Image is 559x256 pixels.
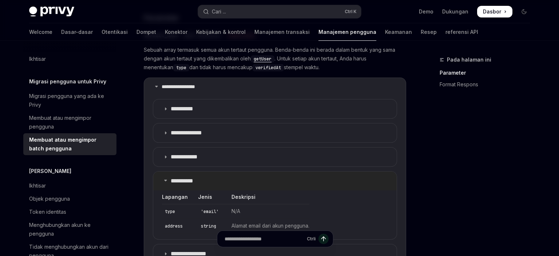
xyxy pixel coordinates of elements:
th: Jenis [193,193,226,204]
input: Ajukan pertanyaan... [225,231,304,247]
button: Mode Gelap Belok [518,6,530,17]
a: Welcome [29,23,52,41]
a: Ikhtisar [23,52,116,66]
a: Format Respons [440,79,536,90]
span: Pada halaman ini [447,55,491,64]
a: Parameter [440,67,536,79]
a: Demo [419,8,433,15]
th: Lapangan [162,193,193,204]
div: Cari ... [212,7,226,16]
a: Token identitas [23,205,116,218]
button: Pencarian terbuka [198,5,361,18]
code: type [173,64,189,71]
img: logo gelap [29,7,74,17]
code: getUser [251,55,274,63]
code: type [162,208,178,215]
a: Membuat atau mengimpor pengguna [23,111,116,133]
code: address [162,222,186,230]
code: verifiedAt [253,64,284,71]
a: Menghubungkan akun ke pengguna [23,218,116,240]
td: Alamat email dari akun pengguna. [226,219,309,233]
a: Kebijakan & kontrol [196,23,246,41]
a: Manajemen pengguna [318,23,376,41]
a: Resep [421,23,437,41]
a: Dompet [136,23,156,41]
div: Objek pengguna [29,194,70,203]
div: Token identitas [29,208,66,216]
div: Menghubungkan akun ke pengguna [29,221,112,238]
a: referensi API [445,23,478,41]
div: Ikhtisar [29,55,46,63]
span: Sebuah array termasuk semua akun tertaut pengguna. Benda-benda ini berada dalam bentuk yang sama ... [144,46,406,72]
div: Membuat atau mengimpor batch pengguna [29,135,112,153]
td: N/A [226,204,309,219]
h5: [PERSON_NAME] [29,167,71,176]
a: Objek pengguna [23,192,116,205]
a: getUser [251,55,274,62]
div: Ikhtisar [29,181,46,190]
a: Dasar-dasar [61,23,93,41]
a: Ikhtisar [23,179,116,192]
a: Keamanan [385,23,412,41]
div: Membuat atau mengimpor pengguna [29,114,112,131]
a: Migrasi pengguna yang ada ke Privy [23,90,116,111]
a: Dasbor [477,6,512,17]
a: Dukungan [442,8,468,15]
span: Dasbor [483,8,501,15]
code: 'email' [198,208,222,215]
th: Deskripsi [226,193,309,204]
a: Konektor [165,23,187,41]
code: string [198,222,219,230]
a: Membuat atau mengimpor batch pengguna [23,133,116,155]
button: Kirim pesan [318,234,329,244]
span: Ctrl K [345,9,357,15]
a: Manajemen transaksi [254,23,310,41]
div: Migrasi pengguna yang ada ke Privy [29,92,112,109]
a: Otentikasi [102,23,128,41]
h5: Migrasi pengguna untuk Privy [29,77,106,86]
